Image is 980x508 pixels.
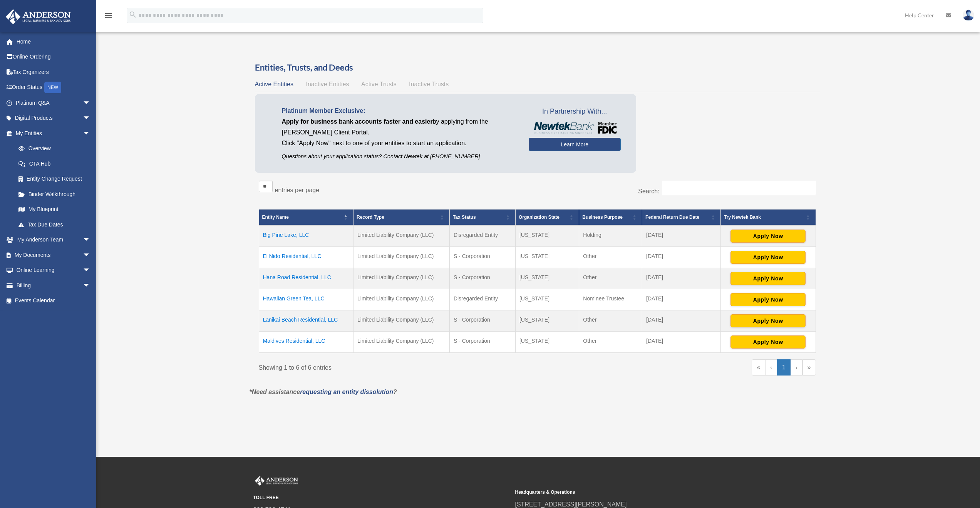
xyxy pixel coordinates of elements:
[453,215,476,220] span: Tax Status
[5,126,98,141] a: My Entitiesarrow_drop_down
[642,289,721,310] td: [DATE]
[449,289,515,310] td: Disregarded Entity
[579,225,642,247] td: Holding
[282,138,517,149] p: Click "Apply Now" next to one of your entities to start an application.
[83,232,98,248] span: arrow_drop_down
[282,118,433,125] span: Apply for business bank accounts faster and easier
[777,359,791,376] a: 1
[353,209,450,225] th: Record Type: Activate to sort
[300,389,393,395] a: requesting an entity dissolution
[83,278,98,293] span: arrow_drop_down
[515,246,579,268] td: [US_STATE]
[259,289,353,310] td: Hawaiian Green Tea, LLC
[250,389,397,395] em: *Need assistance ?
[730,272,806,285] button: Apply Now
[449,225,515,247] td: Disregarded Entity
[533,122,617,134] img: NewtekBankLogoSM.png
[642,209,721,225] th: Federal Return Due Date: Activate to sort
[5,80,102,96] a: Order StatusNEW
[721,209,816,225] th: Try Newtek Bank : Activate to sort
[11,202,98,217] a: My Blueprint
[44,82,61,93] div: NEW
[255,81,293,87] span: Active Entities
[262,215,289,220] span: Entity Name
[582,215,623,220] span: Business Purpose
[5,293,102,308] a: Events Calendar
[11,156,98,171] a: CTA Hub
[515,501,627,508] a: [STREET_ADDRESS][PERSON_NAME]
[449,310,515,331] td: S - Corporation
[5,95,102,111] a: Platinum Q&Aarrow_drop_down
[11,217,98,232] a: Tax Due Dates
[259,225,353,247] td: Big Pine Lake, LLC
[104,13,113,20] a: menu
[5,278,102,293] a: Billingarrow_drop_down
[963,10,974,21] img: User Pic
[802,359,816,376] a: Last
[449,268,515,289] td: S - Corporation
[353,225,450,247] td: Limited Liability Company (LLC)
[529,138,621,151] a: Learn More
[515,331,579,353] td: [US_STATE]
[579,331,642,353] td: Other
[83,126,98,141] span: arrow_drop_down
[275,187,320,193] label: entries per page
[515,268,579,289] td: [US_STATE]
[5,247,102,263] a: My Documentsarrow_drop_down
[642,331,721,353] td: [DATE]
[638,188,659,194] label: Search:
[5,34,102,49] a: Home
[579,209,642,225] th: Business Purpose: Activate to sort
[449,246,515,268] td: S - Corporation
[791,359,802,376] a: Next
[5,64,102,80] a: Tax Organizers
[259,209,353,225] th: Entity Name: Activate to invert sorting
[529,106,621,118] span: In Partnership With...
[579,246,642,268] td: Other
[3,9,73,24] img: Anderson Advisors Platinum Portal
[253,494,510,502] small: TOLL FREE
[642,268,721,289] td: [DATE]
[259,359,532,373] div: Showing 1 to 6 of 6 entries
[353,310,450,331] td: Limited Liability Company (LLC)
[255,62,820,74] h3: Entities, Trusts, and Deeds
[5,49,102,65] a: Online Ordering
[449,331,515,353] td: S - Corporation
[361,81,397,87] span: Active Trusts
[259,310,353,331] td: Lanikai Beach Residential, LLC
[645,215,699,220] span: Federal Return Due Date
[83,247,98,263] span: arrow_drop_down
[724,213,804,222] div: Try Newtek Bank
[642,246,721,268] td: [DATE]
[11,171,98,187] a: Entity Change Request
[730,335,806,349] button: Apply Now
[259,331,353,353] td: Maldives Residential, LLC
[730,251,806,264] button: Apply Now
[515,310,579,331] td: [US_STATE]
[730,230,806,243] button: Apply Now
[282,152,517,161] p: Questions about your application status? Contact Newtek at [PHONE_NUMBER]
[765,359,777,376] a: Previous
[642,225,721,247] td: [DATE]
[579,289,642,310] td: Nominee Trustee
[282,106,517,116] p: Platinum Member Exclusive:
[579,310,642,331] td: Other
[752,359,765,376] a: First
[515,289,579,310] td: [US_STATE]
[515,488,772,496] small: Headquarters & Operations
[579,268,642,289] td: Other
[515,225,579,247] td: [US_STATE]
[357,215,384,220] span: Record Type
[11,141,94,156] a: Overview
[5,232,102,248] a: My Anderson Teamarrow_drop_down
[83,263,98,278] span: arrow_drop_down
[730,314,806,327] button: Apply Now
[83,95,98,111] span: arrow_drop_down
[282,116,517,138] p: by applying from the [PERSON_NAME] Client Portal.
[730,293,806,306] button: Apply Now
[83,111,98,126] span: arrow_drop_down
[515,209,579,225] th: Organization State: Activate to sort
[642,310,721,331] td: [DATE]
[449,209,515,225] th: Tax Status: Activate to sort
